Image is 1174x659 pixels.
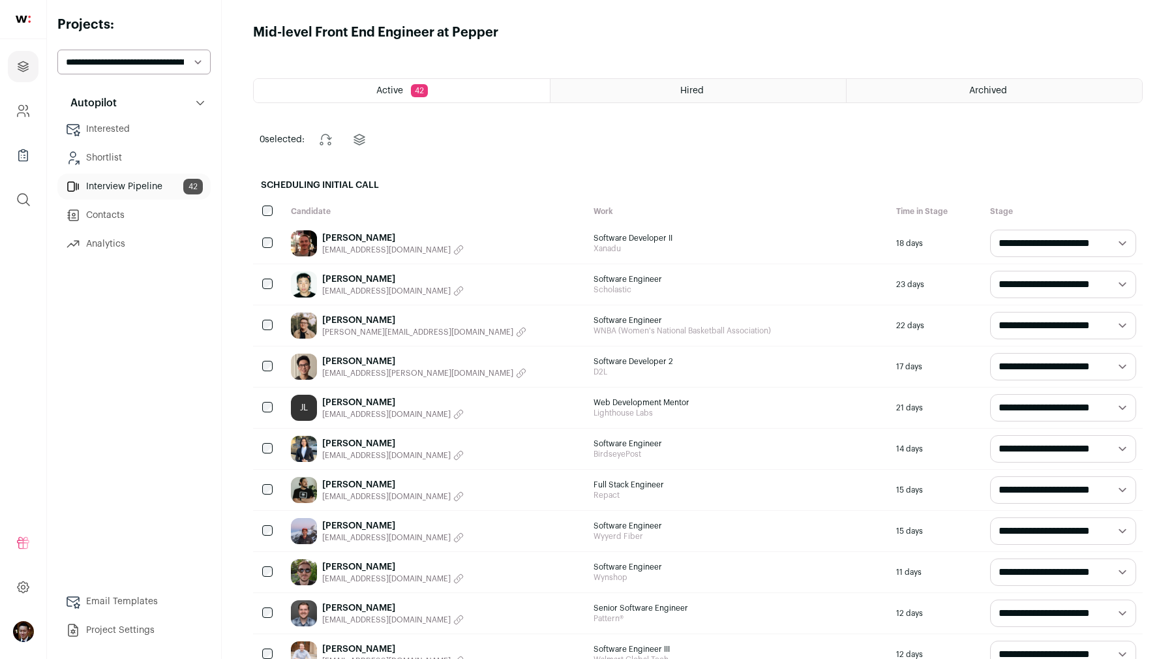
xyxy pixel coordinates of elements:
[594,521,883,531] span: Software Engineer
[322,491,464,502] button: [EMAIL_ADDRESS][DOMAIN_NAME]
[57,16,211,34] h2: Projects:
[890,470,984,510] div: 15 days
[57,617,211,643] a: Project Settings
[594,531,883,542] span: Wyyerd Fiber
[291,395,317,421] a: JL
[322,245,451,255] span: [EMAIL_ADDRESS][DOMAIN_NAME]
[890,511,984,551] div: 15 days
[322,574,464,584] button: [EMAIL_ADDRESS][DOMAIN_NAME]
[322,643,464,656] a: [PERSON_NAME]
[594,397,883,408] span: Web Development Mentor
[253,23,498,42] h1: Mid-level Front End Engineer at Pepper
[291,313,317,339] img: 3797cda56dc2fd52cc634b48414d156e7a36a2879b588784dfd7bb0cc822338b.jpg
[594,356,883,367] span: Software Developer 2
[322,560,464,574] a: [PERSON_NAME]
[322,327,526,337] button: [PERSON_NAME][EMAIL_ADDRESS][DOMAIN_NAME]
[594,408,883,418] span: Lighthouse Labs
[594,562,883,572] span: Software Engineer
[594,233,883,243] span: Software Developer II
[587,200,890,223] div: Work
[322,245,464,255] button: [EMAIL_ADDRESS][DOMAIN_NAME]
[322,450,451,461] span: [EMAIL_ADDRESS][DOMAIN_NAME]
[8,140,38,171] a: Company Lists
[890,346,984,387] div: 17 days
[8,51,38,82] a: Projects
[594,284,883,295] span: Scholastic
[322,519,464,532] a: [PERSON_NAME]
[16,16,31,23] img: wellfound-shorthand-0d5821cbd27db2630d0214b213865d53afaa358527fdda9d0ea32b1df1b89c2c.svg
[291,518,317,544] img: 6c19e00716b64261e7a99891dbe4cc8faee8a1b8b4e502ae5acbad375738b13c.jpg
[291,477,317,503] img: 5b811dff048a1ccd92c5f094a03349d2fe78567956359444cb29e8cc95e50fc0
[322,368,526,378] button: [EMAIL_ADDRESS][PERSON_NAME][DOMAIN_NAME]
[594,315,883,326] span: Software Engineer
[376,86,403,95] span: Active
[594,274,883,284] span: Software Engineer
[322,409,464,420] button: [EMAIL_ADDRESS][DOMAIN_NAME]
[291,354,317,380] img: 8e8ac8a7f003a83c099d034f7f24271f90777807faf08016b465115f627bb722.jpg
[322,409,451,420] span: [EMAIL_ADDRESS][DOMAIN_NAME]
[57,145,211,171] a: Shortlist
[680,86,704,95] span: Hired
[13,621,34,642] img: 232269-medium_jpg
[322,615,451,625] span: [EMAIL_ADDRESS][DOMAIN_NAME]
[322,286,451,296] span: [EMAIL_ADDRESS][DOMAIN_NAME]
[253,171,1143,200] h2: Scheduling Initial Call
[63,95,117,111] p: Autopilot
[847,79,1142,102] a: Archived
[890,305,984,346] div: 22 days
[890,552,984,592] div: 11 days
[322,615,464,625] button: [EMAIL_ADDRESS][DOMAIN_NAME]
[322,286,464,296] button: [EMAIL_ADDRESS][DOMAIN_NAME]
[322,368,513,378] span: [EMAIL_ADDRESS][PERSON_NAME][DOMAIN_NAME]
[260,133,305,146] span: selected:
[890,200,984,223] div: Time in Stage
[890,593,984,634] div: 12 days
[594,326,883,336] span: WNBA (Women's National Basketball Association)
[322,232,464,245] a: [PERSON_NAME]
[594,367,883,377] span: D2L
[57,202,211,228] a: Contacts
[322,396,464,409] a: [PERSON_NAME]
[291,559,317,585] img: 1323bbd99db9a5cc86dd19b145381a3f68643de9a0670acf48c8be7c9a3b2ce0.jpg
[57,116,211,142] a: Interested
[550,79,846,102] a: Hired
[183,179,203,194] span: 42
[890,388,984,428] div: 21 days
[984,200,1143,223] div: Stage
[594,490,883,500] span: Repact
[411,84,428,97] span: 42
[57,589,211,615] a: Email Templates
[890,264,984,305] div: 23 days
[322,574,451,584] span: [EMAIL_ADDRESS][DOMAIN_NAME]
[594,438,883,449] span: Software Engineer
[322,355,526,368] a: [PERSON_NAME]
[322,532,451,543] span: [EMAIL_ADDRESS][DOMAIN_NAME]
[322,491,451,502] span: [EMAIL_ADDRESS][DOMAIN_NAME]
[322,478,464,491] a: [PERSON_NAME]
[57,90,211,116] button: Autopilot
[322,532,464,543] button: [EMAIL_ADDRESS][DOMAIN_NAME]
[594,480,883,490] span: Full Stack Engineer
[594,613,883,624] span: Pattern®
[291,436,317,462] img: 8306c30f57390f3c6d948e678d2baf2f01eceffc4eebce7605f25dc47fb6015f.jpg
[284,200,587,223] div: Candidate
[594,449,883,459] span: BirdseyePost
[594,243,883,254] span: Xanadu
[13,621,34,642] button: Open dropdown
[291,271,317,298] img: 143b3d01c886e16d05a48ed1ec7ddc45a06e39b0fcbd5dd640ce5f31d6d0a7cc.jpg
[890,429,984,469] div: 14 days
[322,314,526,327] a: [PERSON_NAME]
[322,450,464,461] button: [EMAIL_ADDRESS][DOMAIN_NAME]
[260,135,265,144] span: 0
[8,95,38,127] a: Company and ATS Settings
[322,327,513,337] span: [PERSON_NAME][EMAIL_ADDRESS][DOMAIN_NAME]
[322,602,464,615] a: [PERSON_NAME]
[57,174,211,200] a: Interview Pipeline42
[322,273,464,286] a: [PERSON_NAME]
[57,231,211,257] a: Analytics
[594,572,883,583] span: Wynshop
[594,644,883,654] span: Software Engineer III
[594,603,883,613] span: Senior Software Engineer
[291,600,317,626] img: a9b3d5ece8a9f506d2c9d17ce2143483d0de5e8a8b5c7abcd33fe46784538d85.jpg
